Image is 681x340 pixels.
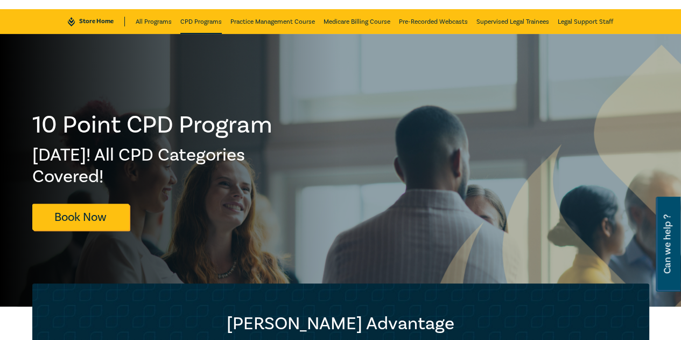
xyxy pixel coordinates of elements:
[68,17,124,26] a: Store Home
[662,203,672,285] span: Can we help ?
[32,144,273,188] h2: [DATE]! All CPD Categories Covered!
[32,111,273,139] h1: 10 Point CPD Program
[54,313,628,335] h2: [PERSON_NAME] Advantage
[324,9,390,34] a: Medicare Billing Course
[180,9,222,34] a: CPD Programs
[230,9,315,34] a: Practice Management Course
[558,9,613,34] a: Legal Support Staff
[476,9,549,34] a: Supervised Legal Trainees
[399,9,468,34] a: Pre-Recorded Webcasts
[136,9,172,34] a: All Programs
[32,204,129,230] a: Book Now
